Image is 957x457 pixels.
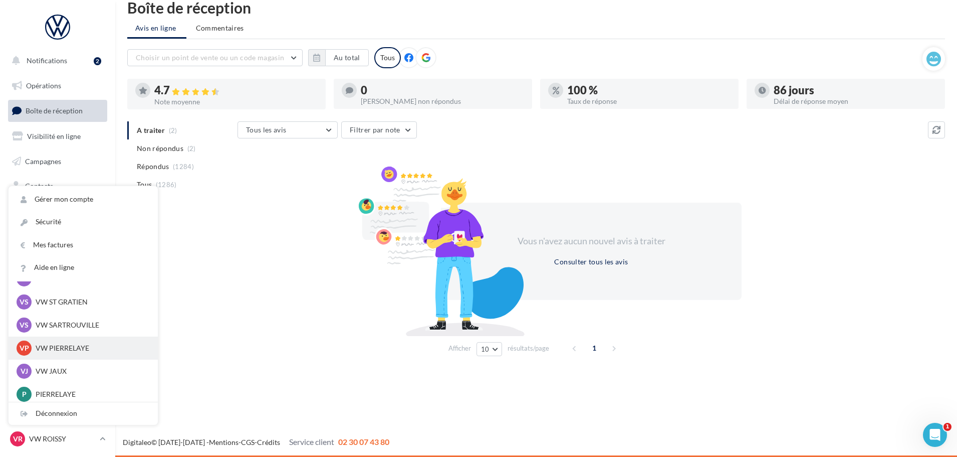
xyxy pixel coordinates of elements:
span: Opérations [26,81,61,90]
span: VJ [21,366,28,376]
span: VR [13,434,23,444]
span: Tous les avis [246,125,287,134]
button: Au total [308,49,369,66]
a: PLV et print personnalisable [6,250,109,280]
a: Aide en ligne [9,256,158,279]
p: VW ROISSY [29,434,96,444]
span: Afficher [448,344,471,353]
button: Choisir un point de vente ou un code magasin [127,49,303,66]
a: Visibilité en ligne [6,126,109,147]
p: PIERRELAYE [36,389,146,399]
span: Notifications [27,56,67,65]
a: Mentions [209,438,238,446]
p: VW SARTROUVILLE [36,320,146,330]
button: Consulter tous les avis [550,256,632,268]
a: Calendrier [6,226,109,247]
div: 4.7 [154,85,318,96]
a: Gérer mon compte [9,188,158,211]
div: Note moyenne [154,98,318,105]
div: 2 [94,57,101,65]
a: Mes factures [9,234,158,256]
span: Contacts [25,182,53,190]
div: [PERSON_NAME] non répondus [361,98,524,105]
span: (1284) [173,163,194,171]
span: Service client [289,437,334,446]
span: résultats/page [508,344,549,353]
a: Boîte de réception [6,100,109,121]
button: Au total [325,49,369,66]
span: Non répondus [137,143,183,154]
div: Délai de réponse moyen [774,98,937,105]
a: VR VW ROISSY [8,429,107,448]
a: Contacts [6,176,109,197]
span: VP [20,343,29,353]
span: Visibilité en ligne [27,132,81,140]
span: Commentaires [196,23,244,33]
a: Opérations [6,75,109,96]
span: Boîte de réception [26,106,83,115]
a: Digitaleo [123,438,151,446]
p: VW ST GRATIEN [36,297,146,307]
span: (2) [187,144,196,153]
a: Campagnes DataOnDemand [6,284,109,314]
div: 100 % [567,85,731,96]
p: VW PIERRELAYE [36,343,146,353]
span: Répondus [137,162,169,172]
a: Campagnes [6,151,109,172]
div: 86 jours [774,85,937,96]
span: (1286) [156,181,177,189]
span: Tous [137,180,152,190]
span: 02 30 07 43 80 [338,437,389,446]
a: Sécurité [9,211,158,233]
button: 10 [476,342,502,356]
span: 1 [943,423,951,431]
span: Choisir un point de vente ou un code magasin [136,53,284,62]
span: VS [20,297,29,307]
a: Crédits [257,438,280,446]
a: Médiathèque [6,201,109,222]
div: Vous n'avez aucun nouvel avis à traiter [505,235,677,248]
span: Campagnes [25,157,61,165]
p: VW JAUX [36,366,146,376]
iframe: Intercom live chat [923,423,947,447]
button: Notifications 2 [6,50,105,71]
span: VS [20,320,29,330]
button: Tous les avis [237,121,338,138]
span: © [DATE]-[DATE] - - - [123,438,389,446]
span: 10 [481,345,490,353]
span: P [22,389,27,399]
div: 0 [361,85,524,96]
span: 1 [586,340,602,356]
a: CGS [241,438,255,446]
div: Taux de réponse [567,98,731,105]
div: Tous [374,47,401,68]
button: Filtrer par note [341,121,417,138]
div: Déconnexion [9,402,158,425]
